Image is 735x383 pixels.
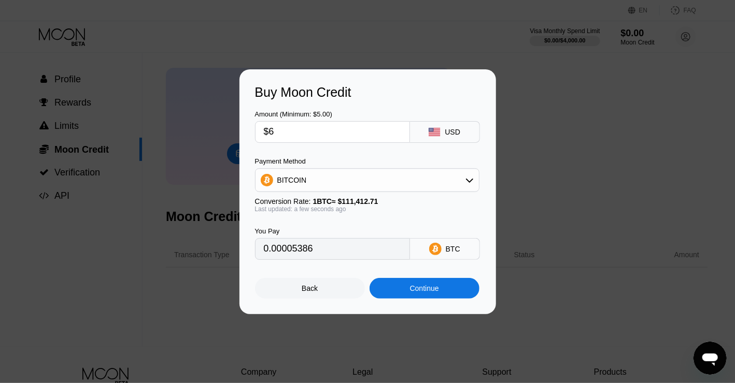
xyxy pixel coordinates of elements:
div: USD [445,128,460,136]
div: Continue [410,284,439,292]
div: BITCOIN [277,176,307,184]
div: Buy Moon Credit [255,85,480,100]
span: 1 BTC ≈ $111,412.71 [313,197,378,205]
div: Amount (Minimum: $5.00) [255,110,410,118]
div: Back [255,278,365,299]
input: $0.00 [264,122,401,142]
div: Conversion Rate: [255,197,479,205]
iframe: Button to launch messaging window [694,342,727,375]
div: BTC [446,245,460,253]
div: You Pay [255,227,410,235]
div: Payment Method [255,157,479,165]
div: Back [302,284,318,292]
div: BITCOIN [256,170,479,190]
div: Continue [370,278,479,299]
div: Last updated: a few seconds ago [255,205,479,213]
